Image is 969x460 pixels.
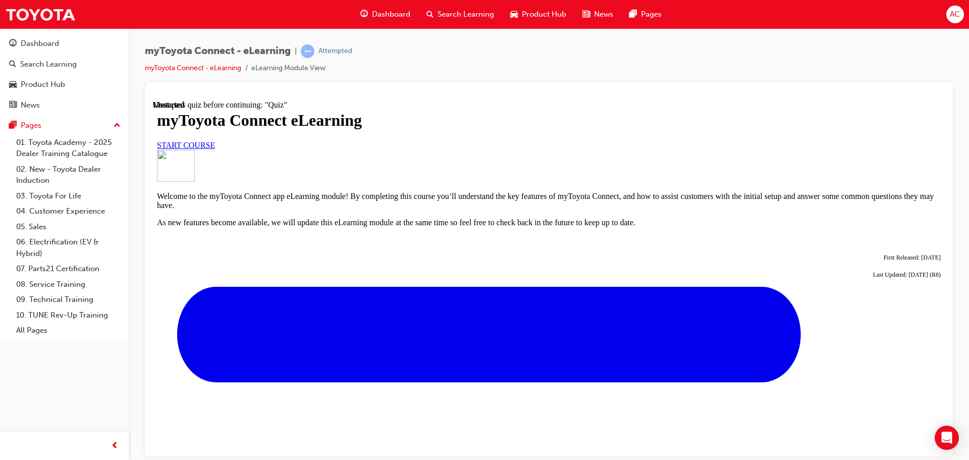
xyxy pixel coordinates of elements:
a: guage-iconDashboard [352,4,418,25]
a: news-iconNews [574,4,621,25]
span: guage-icon [9,39,17,48]
a: Search Learning [4,55,125,74]
span: guage-icon [360,8,368,21]
a: All Pages [12,323,125,338]
a: 09. Technical Training [12,292,125,308]
span: myToyota Connect - eLearning [145,45,291,57]
span: pages-icon [9,121,17,130]
a: myToyota Connect - eLearning [145,64,241,72]
button: Pages [4,116,125,135]
span: Search Learning [438,9,494,20]
img: Trak [5,3,76,26]
a: 07. Parts21 Certification [12,261,125,277]
a: 10. TUNE Rev-Up Training [12,308,125,323]
span: Pages [641,9,662,20]
p: As new features become available, we will update this eLearning module at the same time so feel f... [4,118,788,127]
a: car-iconProduct Hub [502,4,574,25]
p: Welcome to the myToyota Connect app eLearning module! By completing this course you’ll understand... [4,91,788,110]
h1: myToyota Connect eLearning [4,11,788,29]
div: Product Hub [21,79,65,90]
span: | [295,45,297,57]
div: Pages [21,120,41,131]
span: car-icon [9,80,17,89]
a: 06. Electrification (EV & Hybrid) [12,234,125,261]
span: search-icon [9,60,16,69]
span: Dashboard [372,9,410,20]
a: 05. Sales [12,219,125,235]
span: Product Hub [522,9,566,20]
a: 08. Service Training [12,277,125,292]
span: First Released: [DATE] [731,154,788,161]
a: Dashboard [4,34,125,53]
span: prev-icon [111,440,119,452]
a: pages-iconPages [621,4,670,25]
a: 01. Toyota Academy - 2025 Dealer Training Catalogue [12,135,125,162]
span: car-icon [510,8,518,21]
a: Product Hub [4,75,125,94]
div: Attempted [318,46,352,56]
a: 02. New - Toyota Dealer Induction [12,162,125,188]
span: pages-icon [629,8,637,21]
button: DashboardSearch LearningProduct HubNews [4,32,125,116]
span: up-icon [114,119,121,132]
span: Last Updated: [DATE] (R8) [720,171,788,178]
span: learningRecordVerb_ATTEMPT-icon [301,44,314,58]
a: START COURSE [4,40,62,49]
div: Open Intercom Messenger [935,426,959,450]
span: News [594,9,613,20]
li: eLearning Module View [251,63,326,74]
button: AC [946,6,964,23]
span: AC [950,9,960,20]
div: News [21,99,40,111]
span: news-icon [582,8,590,21]
a: search-iconSearch Learning [418,4,502,25]
span: news-icon [9,101,17,110]
div: Search Learning [20,59,77,70]
span: search-icon [426,8,434,21]
a: 04. Customer Experience [12,203,125,219]
a: 03. Toyota For Life [12,188,125,204]
div: Dashboard [21,38,59,49]
a: News [4,96,125,115]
